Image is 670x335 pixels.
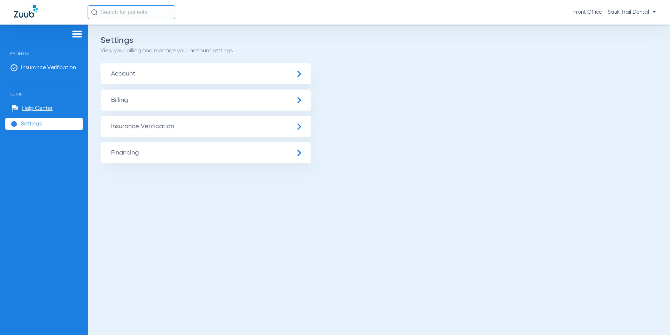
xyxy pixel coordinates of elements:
img: hamburger-icon [71,30,83,38]
span: Setup [5,81,83,97]
span: Billing [101,90,311,111]
span: Insurance Verification [21,64,76,71]
p: View your billing and manage your account settings. [101,47,658,54]
iframe: Chat Widget [635,301,670,335]
span: Patients [5,40,83,56]
h2: Settings [101,37,658,44]
a: Help Center [12,105,53,112]
span: Insurance Verification [101,116,311,137]
span: Financing [101,142,311,163]
img: Search Icon [91,9,97,15]
span: Settings [21,120,42,127]
span: Front Office - Sauk Trail Dental [573,9,656,16]
input: Search for patients [88,5,175,19]
img: Zuub Logo [14,5,38,18]
span: Account [101,63,311,84]
span: Help Center [22,105,53,112]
